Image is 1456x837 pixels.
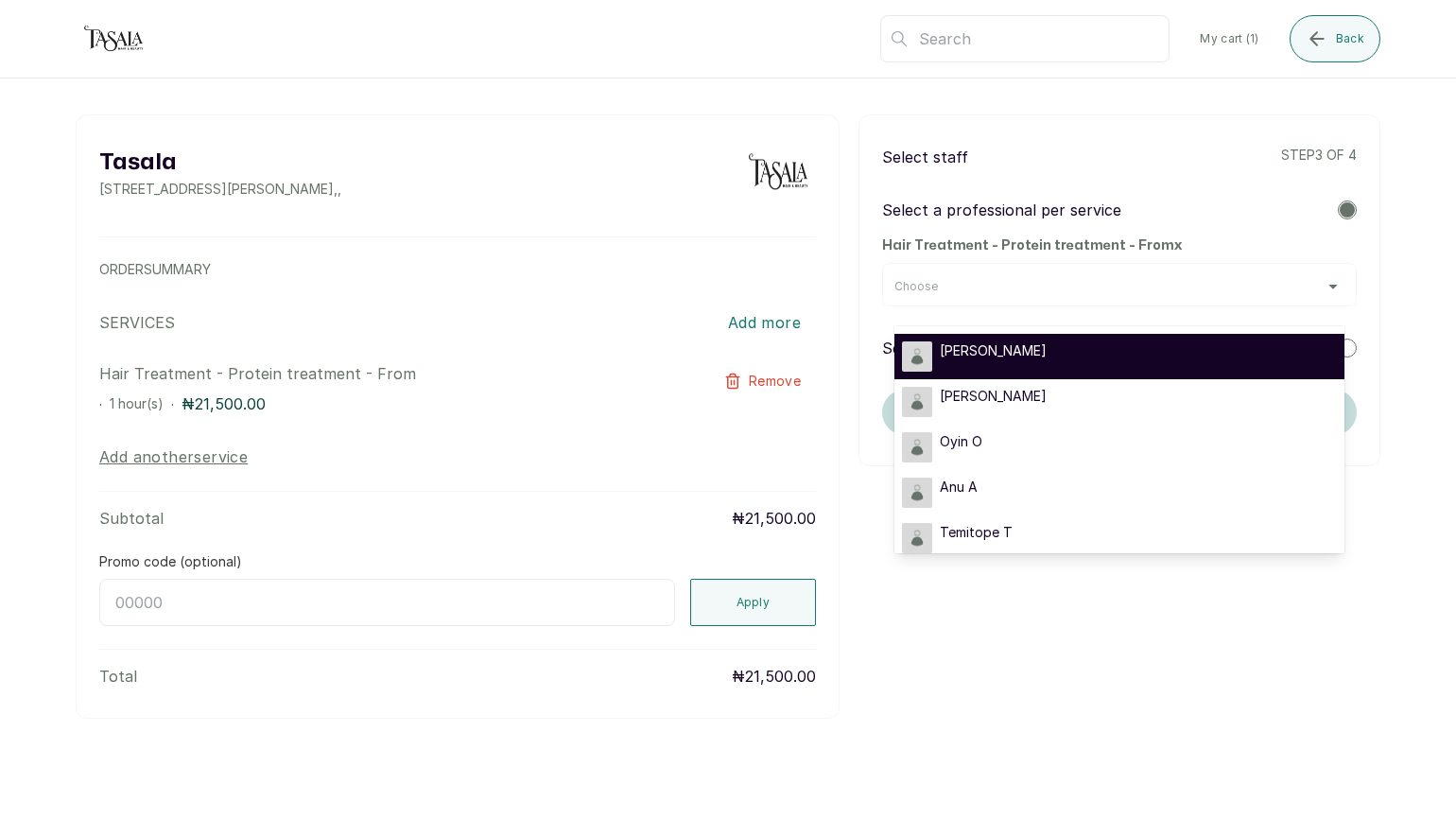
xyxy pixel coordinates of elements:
[99,579,675,626] input: 00000
[882,199,1121,221] p: Select a professional per service
[1185,15,1274,62] button: My cart (1)
[99,665,137,688] p: Total
[1281,146,1357,168] p: step 3 of 4
[1336,31,1364,46] span: Back
[740,146,816,199] img: business logo
[902,478,932,508] img: staff image
[902,523,932,553] img: staff image
[709,362,816,400] button: Remove
[894,279,938,294] span: Choose
[732,507,816,530] p: ₦21,500.00
[690,579,817,626] button: Apply
[1290,15,1380,62] button: Back
[882,390,1357,435] button: Continue
[940,478,978,497] span: Anu A
[940,341,1047,360] span: [PERSON_NAME]
[99,552,242,571] label: Promo code (optional)
[99,362,672,385] p: Hair Treatment - Protein treatment - From
[749,372,801,391] span: Remove
[99,392,672,415] div: · ·
[882,337,1197,359] p: Select professional that can do all services
[99,260,816,279] p: ORDER SUMMARY
[882,146,968,168] p: Select staff
[713,302,816,343] button: Add more
[76,20,151,58] img: business logo
[99,445,248,468] button: Add anotherservice
[894,326,1344,553] ul: Choose
[902,341,932,372] img: staff image
[99,146,341,180] h2: Tasala
[940,387,1047,406] span: [PERSON_NAME]
[902,432,932,462] img: staff image
[880,15,1170,62] input: Search
[732,665,816,688] p: ₦21,500.00
[99,180,341,199] p: [STREET_ADDRESS][PERSON_NAME] , ,
[940,432,982,451] span: Oyin O
[99,311,175,334] p: SERVICES
[902,387,932,417] img: staff image
[99,507,164,530] p: Subtotal
[940,523,1013,542] span: Temitope T
[894,279,1344,294] button: Choose
[182,392,266,415] p: ₦21,500.00
[882,236,1357,255] h2: Hair Treatment - Protein treatment - From x
[110,395,164,411] span: 1 hour(s)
